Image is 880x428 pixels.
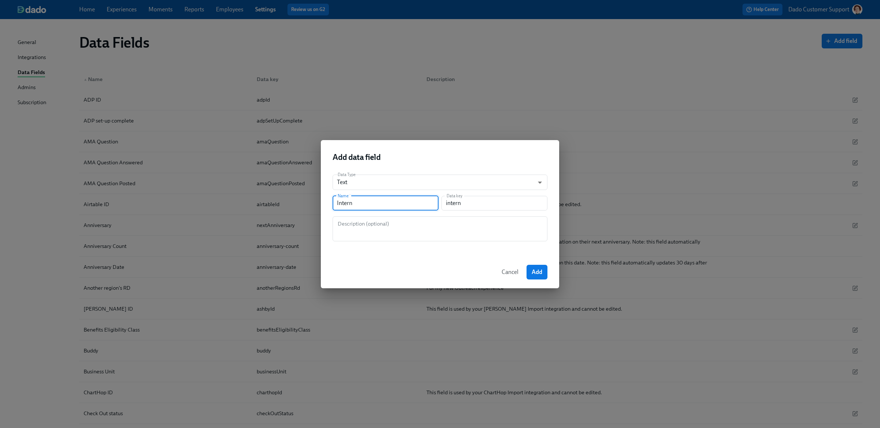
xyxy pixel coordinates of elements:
span: Add [532,268,542,276]
button: Add [527,265,547,279]
button: Cancel [496,265,524,279]
h2: Add data field [333,152,547,163]
div: Text [333,175,547,190]
span: Cancel [502,268,518,276]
